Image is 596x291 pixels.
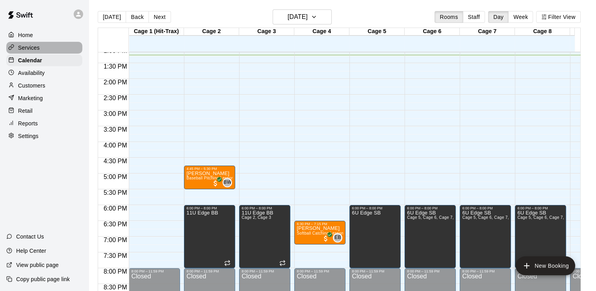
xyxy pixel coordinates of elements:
a: Retail [6,105,82,117]
span: 5:00 PM [102,173,129,180]
div: 8:00 PM – 11:59 PM [186,269,233,273]
p: Help Center [16,247,46,255]
p: Settings [18,132,39,140]
button: Staff [463,11,485,23]
button: Next [149,11,171,23]
div: 6:30 PM – 7:15 PM: Kynzleigh Hart [294,221,345,244]
span: BW [223,179,231,187]
div: 6:00 PM – 8:00 PM [241,206,288,210]
div: 6:00 PM – 8:00 PM [462,206,509,210]
span: Cage 5, Cage 6, Cage 7, Cage 8 [462,215,524,220]
span: Cage 2, Cage 3 [241,215,271,220]
a: Calendar [6,54,82,66]
span: 5:30 PM [102,189,129,196]
span: 2:00 PM [102,79,129,86]
div: 6:00 PM – 8:00 PM: 11U Edge BB [184,205,235,268]
div: Cage 5 [349,28,405,35]
a: Settings [6,130,82,142]
a: Services [6,42,82,54]
div: Cage 7 [460,28,515,35]
div: 6:00 PM – 8:00 PM: 6U Edge SB [460,205,511,268]
span: 8:00 PM [102,268,129,275]
button: Day [488,11,509,23]
span: 7:30 PM [102,252,129,259]
div: 6:00 PM – 8:00 PM: 6U Edge SB [405,205,456,268]
p: View public page [16,261,59,269]
p: Reports [18,119,38,127]
div: Cage 8 [515,28,570,35]
div: 6:00 PM – 8:00 PM [186,206,233,210]
div: 8:00 PM – 11:59 PM [407,269,453,273]
a: Customers [6,80,82,91]
span: All customers have paid [212,179,219,187]
div: Cage 6 [405,28,460,35]
span: Softball Catching Lesson [297,231,343,235]
a: Reports [6,118,82,129]
div: 4:45 PM – 5:30 PM [186,167,233,171]
span: 3:00 PM [102,110,129,117]
a: Availability [6,67,82,79]
div: Cage 4 [294,28,349,35]
span: Recurring event [224,260,230,266]
div: Ella Bruning [333,233,342,242]
div: 8:00 PM – 11:59 PM [297,269,343,273]
span: 6:00 PM [102,205,129,212]
a: Marketing [6,92,82,104]
div: Cage 3 [239,28,294,35]
div: 6:00 PM – 8:00 PM: 6U Edge SB [515,205,566,268]
span: Ella Bruning [336,233,342,242]
p: Contact Us [16,233,44,241]
span: Baseball Pitching Lesson [186,176,234,180]
div: Bryce Whiteley [223,178,232,187]
span: 8:30 PM [102,284,129,291]
p: Calendar [18,56,42,64]
span: 1:30 PM [102,63,129,70]
div: 8:00 PM – 11:59 PM [241,269,288,273]
a: Home [6,29,82,41]
div: Cage 1 (Hit-Trax) [129,28,184,35]
button: Back [126,11,149,23]
span: EB [334,234,341,242]
span: 7:00 PM [102,237,129,243]
p: Services [18,44,40,52]
span: Cage 5, Cage 6, Cage 7, Cage 8 [407,215,468,220]
span: Recurring event [279,260,286,266]
p: Marketing [18,94,43,102]
span: Bryce Whiteley [226,178,232,187]
div: 8:00 PM – 11:59 PM [352,269,398,273]
div: 4:45 PM – 5:30 PM: Zayne Neyhart [184,166,235,189]
div: 8:00 PM – 11:59 PM [131,269,178,273]
p: Copy public page link [16,275,70,283]
div: 8:00 PM – 11:59 PM [462,269,509,273]
div: 6:00 PM – 8:00 PM [407,206,453,210]
button: Week [508,11,533,23]
span: 3:30 PM [102,126,129,133]
div: 6:00 PM – 8:00 PM: 6U Edge SB [349,205,401,268]
p: Retail [18,107,33,115]
span: 2:30 PM [102,95,129,101]
span: 4:30 PM [102,158,129,164]
p: Availability [18,69,45,77]
span: All customers have paid [322,235,330,242]
span: 6:30 PM [102,221,129,228]
h6: [DATE] [288,11,308,22]
div: 6:00 PM – 8:00 PM [517,206,564,210]
button: Rooms [434,11,463,23]
button: add [516,256,575,275]
div: 6:00 PM – 8:00 PM: 11U Edge BB [239,205,290,268]
div: 6:00 PM – 8:00 PM [352,206,398,210]
button: [DATE] [273,9,332,24]
span: Cage 5, Cage 6, Cage 7, Cage 8 [517,215,579,220]
div: 6:30 PM – 7:15 PM [297,222,343,226]
span: 4:00 PM [102,142,129,149]
div: Cage 2 [184,28,239,35]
